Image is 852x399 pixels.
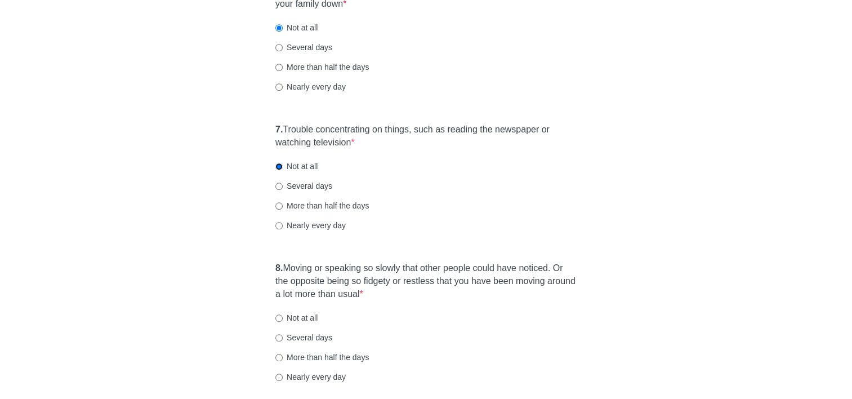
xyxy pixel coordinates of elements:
[275,180,332,192] label: Several days
[275,263,283,273] strong: 8.
[275,374,283,381] input: Nearly every day
[275,332,332,343] label: Several days
[275,312,318,323] label: Not at all
[275,61,369,73] label: More than half the days
[275,83,283,91] input: Nearly every day
[275,163,283,170] input: Not at all
[275,200,369,211] label: More than half the days
[275,262,577,301] label: Moving or speaking so slowly that other people could have noticed. Or the opposite being so fidge...
[275,42,332,53] label: Several days
[275,202,283,210] input: More than half the days
[275,24,283,32] input: Not at all
[275,352,369,363] label: More than half the days
[275,64,283,71] input: More than half the days
[275,334,283,342] input: Several days
[275,22,318,33] label: Not at all
[275,222,283,229] input: Nearly every day
[275,125,283,134] strong: 7.
[275,371,346,383] label: Nearly every day
[275,81,346,92] label: Nearly every day
[275,354,283,361] input: More than half the days
[275,314,283,322] input: Not at all
[275,161,318,172] label: Not at all
[275,220,346,231] label: Nearly every day
[275,44,283,51] input: Several days
[275,123,577,149] label: Trouble concentrating on things, such as reading the newspaper or watching television
[275,183,283,190] input: Several days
